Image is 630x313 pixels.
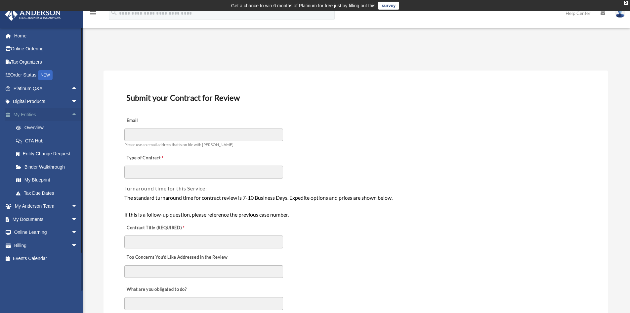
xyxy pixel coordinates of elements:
a: Tax Organizers [5,55,88,69]
span: arrow_drop_down [71,213,84,226]
span: arrow_drop_up [71,82,84,95]
a: Entity Change Request [9,147,88,161]
a: Billingarrow_drop_down [5,239,88,252]
a: Online Ordering [5,42,88,56]
label: Top Concerns You’d Like Addressed in the Review [124,253,230,262]
span: arrow_drop_down [71,239,84,252]
label: Email [124,116,190,126]
span: Turnaround time for this Service: [124,185,207,191]
label: Contract Title (REQUIRED) [124,223,190,233]
a: My Blueprint [9,174,88,187]
a: Overview [9,121,88,134]
a: Online Learningarrow_drop_down [5,226,88,239]
a: Events Calendar [5,252,88,265]
a: Order StatusNEW [5,69,88,82]
div: The standard turnaround time for contract review is 7-10 Business Days. Expedite options and pric... [124,193,587,219]
i: search [110,9,118,16]
span: Please use an email address that is on file with [PERSON_NAME] [124,142,233,147]
a: My Documentsarrow_drop_down [5,213,88,226]
a: Platinum Q&Aarrow_drop_up [5,82,88,95]
a: Tax Due Dates [9,186,88,200]
span: arrow_drop_down [71,200,84,213]
a: survey [378,2,399,10]
span: arrow_drop_up [71,108,84,122]
label: Type of Contract [124,153,190,163]
a: Digital Productsarrow_drop_down [5,95,88,108]
a: menu [89,12,97,17]
label: What are you obligated to do? [124,285,190,294]
a: Binder Walkthrough [9,160,88,174]
i: menu [89,9,97,17]
a: My Anderson Teamarrow_drop_down [5,200,88,213]
h3: Submit your Contract for Review [124,91,588,105]
img: Anderson Advisors Platinum Portal [3,8,63,21]
a: Home [5,29,88,42]
img: User Pic [615,8,625,18]
div: close [624,1,628,5]
div: Get a chance to win 6 months of Platinum for free just by filling out this [231,2,376,10]
div: NEW [38,70,53,80]
a: My Entitiesarrow_drop_up [5,108,88,121]
span: arrow_drop_down [71,226,84,239]
span: arrow_drop_down [71,95,84,109]
a: CTA Hub [9,134,88,147]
